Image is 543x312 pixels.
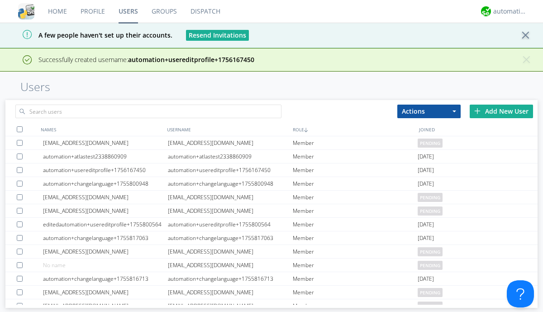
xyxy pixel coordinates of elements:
[293,286,418,299] div: Member
[168,231,293,245] div: automation+changelanguage+1755817063
[507,280,534,307] iframe: Toggle Customer Support
[418,150,434,163] span: [DATE]
[168,136,293,149] div: [EMAIL_ADDRESS][DOMAIN_NAME]
[418,139,443,148] span: pending
[43,163,168,177] div: automation+usereditprofile+1756167450
[43,150,168,163] div: automation+atlastest2338860909
[168,259,293,272] div: [EMAIL_ADDRESS][DOMAIN_NAME]
[43,136,168,149] div: [EMAIL_ADDRESS][DOMAIN_NAME]
[293,204,418,217] div: Member
[5,177,538,191] a: automation+changelanguage+1755800948automation+changelanguage+1755800948Member[DATE]
[418,163,434,177] span: [DATE]
[43,204,168,217] div: [EMAIL_ADDRESS][DOMAIN_NAME]
[5,163,538,177] a: automation+usereditprofile+1756167450automation+usereditprofile+1756167450Member[DATE]
[186,30,249,41] button: Resend Invitations
[18,3,34,19] img: cddb5a64eb264b2086981ab96f4c1ba7
[43,177,168,190] div: automation+changelanguage+1755800948
[293,191,418,204] div: Member
[417,123,543,136] div: JOINED
[168,177,293,190] div: automation+changelanguage+1755800948
[481,6,491,16] img: d2d01cd9b4174d08988066c6d424eccd
[168,245,293,258] div: [EMAIL_ADDRESS][DOMAIN_NAME]
[128,55,254,64] strong: automation+usereditprofile+1756167450
[5,245,538,259] a: [EMAIL_ADDRESS][DOMAIN_NAME][EMAIL_ADDRESS][DOMAIN_NAME]Memberpending
[418,206,443,216] span: pending
[418,261,443,270] span: pending
[5,218,538,231] a: editedautomation+usereditprofile+1755800564automation+usereditprofile+1755800564Member[DATE]
[293,136,418,149] div: Member
[493,7,527,16] div: automation+atlas
[293,163,418,177] div: Member
[168,163,293,177] div: automation+usereditprofile+1756167450
[5,150,538,163] a: automation+atlastest2338860909automation+atlastest2338860909Member[DATE]
[5,272,538,286] a: automation+changelanguage+1755816713automation+changelanguage+1755816713Member[DATE]
[5,191,538,204] a: [EMAIL_ADDRESS][DOMAIN_NAME][EMAIL_ADDRESS][DOMAIN_NAME]Memberpending
[470,105,533,118] div: Add New User
[43,272,168,285] div: automation+changelanguage+1755816713
[291,123,417,136] div: ROLE
[418,288,443,297] span: pending
[168,191,293,204] div: [EMAIL_ADDRESS][DOMAIN_NAME]
[418,302,443,311] span: pending
[418,218,434,231] span: [DATE]
[168,150,293,163] div: automation+atlastest2338860909
[15,105,281,118] input: Search users
[7,31,172,39] span: A few people haven't set up their accounts.
[293,259,418,272] div: Member
[418,193,443,202] span: pending
[38,123,165,136] div: NAMES
[293,245,418,258] div: Member
[38,55,254,64] span: Successfully created username:
[293,177,418,190] div: Member
[43,231,168,245] div: automation+changelanguage+1755817063
[293,231,418,245] div: Member
[43,245,168,258] div: [EMAIL_ADDRESS][DOMAIN_NAME]
[5,231,538,245] a: automation+changelanguage+1755817063automation+changelanguage+1755817063Member[DATE]
[5,136,538,150] a: [EMAIL_ADDRESS][DOMAIN_NAME][EMAIL_ADDRESS][DOMAIN_NAME]Memberpending
[293,150,418,163] div: Member
[293,218,418,231] div: Member
[418,247,443,256] span: pending
[168,204,293,217] div: [EMAIL_ADDRESS][DOMAIN_NAME]
[418,177,434,191] span: [DATE]
[43,286,168,299] div: [EMAIL_ADDRESS][DOMAIN_NAME]
[43,218,168,231] div: editedautomation+usereditprofile+1755800564
[5,204,538,218] a: [EMAIL_ADDRESS][DOMAIN_NAME][EMAIL_ADDRESS][DOMAIN_NAME]Memberpending
[165,123,291,136] div: USERNAME
[43,191,168,204] div: [EMAIL_ADDRESS][DOMAIN_NAME]
[474,108,481,114] img: plus.svg
[397,105,461,118] button: Actions
[293,272,418,285] div: Member
[5,259,538,272] a: No name[EMAIL_ADDRESS][DOMAIN_NAME]Memberpending
[168,286,293,299] div: [EMAIL_ADDRESS][DOMAIN_NAME]
[43,261,66,269] span: No name
[418,231,434,245] span: [DATE]
[418,272,434,286] span: [DATE]
[168,272,293,285] div: automation+changelanguage+1755816713
[168,218,293,231] div: automation+usereditprofile+1755800564
[5,286,538,299] a: [EMAIL_ADDRESS][DOMAIN_NAME][EMAIL_ADDRESS][DOMAIN_NAME]Memberpending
